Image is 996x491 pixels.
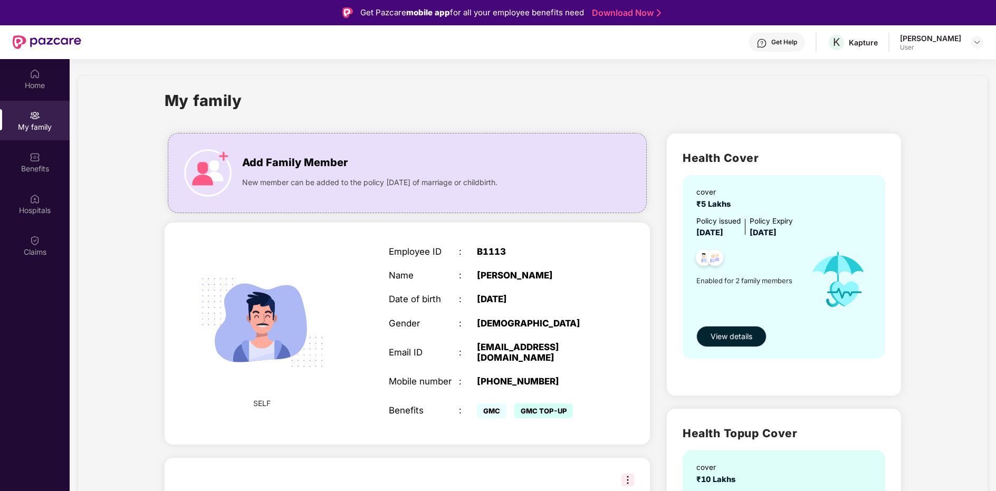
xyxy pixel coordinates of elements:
h1: My family [165,89,242,112]
strong: mobile app [406,7,450,17]
div: : [459,246,476,257]
img: svg+xml;base64,PHN2ZyB4bWxucz0iaHR0cDovL3d3dy53My5vcmcvMjAwMC9zdmciIHdpZHRoPSIyMjQiIGhlaWdodD0iMT... [187,247,338,398]
span: Add Family Member [242,155,348,171]
div: Date of birth [389,294,459,304]
div: Gender [389,318,459,329]
h2: Health Cover [683,149,885,167]
div: Employee ID [389,246,459,257]
span: New member can be added to the policy [DATE] of marriage or childbirth. [242,177,497,188]
span: K [833,36,840,49]
img: icon [800,239,877,321]
div: [DEMOGRAPHIC_DATA] [477,318,600,329]
button: View details [696,326,767,347]
span: ₹5 Lakhs [696,199,735,209]
span: [DATE] [696,228,723,237]
div: Get Pazcare for all your employee benefits need [360,6,584,19]
div: Kapture [849,37,878,47]
h2: Health Topup Cover [683,425,885,442]
img: Logo [342,7,353,18]
img: svg+xml;base64,PHN2ZyB4bWxucz0iaHR0cDovL3d3dy53My5vcmcvMjAwMC9zdmciIHdpZHRoPSI0OC45NDMiIGhlaWdodD... [691,246,717,272]
img: icon [184,149,232,197]
div: Email ID [389,347,459,358]
a: Download Now [592,7,658,18]
div: User [900,43,961,52]
img: svg+xml;base64,PHN2ZyBpZD0iQmVuZWZpdHMiIHhtbG5zPSJodHRwOi8vd3d3LnczLm9yZy8yMDAwL3N2ZyIgd2lkdGg9Ij... [30,152,40,162]
div: cover [696,187,735,198]
img: svg+xml;base64,PHN2ZyBpZD0iRHJvcGRvd24tMzJ4MzIiIHhtbG5zPSJodHRwOi8vd3d3LnczLm9yZy8yMDAwL3N2ZyIgd2... [973,38,981,46]
img: New Pazcare Logo [13,35,81,49]
span: View details [711,331,752,342]
img: svg+xml;base64,PHN2ZyB3aWR0aD0iMzIiIGhlaWdodD0iMzIiIHZpZXdCb3g9IjAgMCAzMiAzMiIgZmlsbD0ibm9uZSIgeG... [621,474,634,486]
img: svg+xml;base64,PHN2ZyBpZD0iSG9zcGl0YWxzIiB4bWxucz0iaHR0cDovL3d3dy53My5vcmcvMjAwMC9zdmciIHdpZHRoPS... [30,194,40,204]
span: [DATE] [750,228,777,237]
div: [PHONE_NUMBER] [477,376,600,387]
span: SELF [253,398,271,409]
img: svg+xml;base64,PHN2ZyB4bWxucz0iaHR0cDovL3d3dy53My5vcmcvMjAwMC9zdmciIHdpZHRoPSI0OC45NDMiIGhlaWdodD... [702,246,728,272]
div: [PERSON_NAME] [477,270,600,281]
span: Enabled for 2 family members [696,275,800,286]
span: GMC TOP-UP [514,403,573,418]
span: GMC [477,403,506,418]
div: : [459,376,476,387]
div: Name [389,270,459,281]
div: Mobile number [389,376,459,387]
div: [EMAIL_ADDRESS][DOMAIN_NAME] [477,342,600,363]
img: svg+xml;base64,PHN2ZyBpZD0iQ2xhaW0iIHhtbG5zPSJodHRwOi8vd3d3LnczLm9yZy8yMDAwL3N2ZyIgd2lkdGg9IjIwIi... [30,235,40,246]
div: : [459,347,476,358]
span: ₹10 Lakhs [696,475,740,484]
img: svg+xml;base64,PHN2ZyB3aWR0aD0iMjAiIGhlaWdodD0iMjAiIHZpZXdCb3g9IjAgMCAyMCAyMCIgZmlsbD0ibm9uZSIgeG... [30,110,40,121]
div: : [459,405,476,416]
div: : [459,318,476,329]
div: : [459,270,476,281]
div: [DATE] [477,294,600,304]
div: [PERSON_NAME] [900,33,961,43]
img: svg+xml;base64,PHN2ZyBpZD0iSG9tZSIgeG1sbnM9Imh0dHA6Ly93d3cudzMub3JnLzIwMDAvc3ZnIiB3aWR0aD0iMjAiIG... [30,69,40,79]
div: Policy Expiry [750,216,793,227]
div: : [459,294,476,304]
div: B1113 [477,246,600,257]
div: Policy issued [696,216,741,227]
div: Benefits [389,405,459,416]
img: svg+xml;base64,PHN2ZyBpZD0iSGVscC0zMngzMiIgeG1sbnM9Imh0dHA6Ly93d3cudzMub3JnLzIwMDAvc3ZnIiB3aWR0aD... [756,38,767,49]
div: cover [696,462,740,473]
div: Get Help [771,38,797,46]
img: Stroke [657,7,661,18]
